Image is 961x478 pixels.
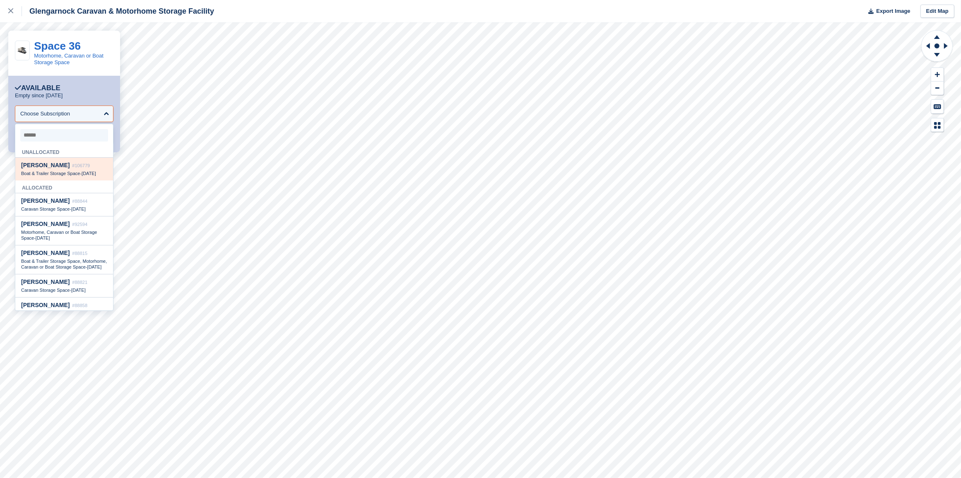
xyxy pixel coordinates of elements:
[22,6,214,16] div: Glengarnock Caravan & Motorhome Storage Facility
[34,40,81,52] a: Space 36
[21,230,97,240] span: Motorhome, Caravan or Boat Storage Space
[21,221,70,227] span: [PERSON_NAME]
[21,258,107,270] div: -
[876,7,910,15] span: Export Image
[21,206,107,212] div: -
[21,171,107,176] div: -
[21,287,107,293] div: -
[931,68,944,82] button: Zoom In
[72,199,87,204] span: #88844
[15,46,29,54] img: Campervan.jpg
[82,171,96,176] span: [DATE]
[71,288,86,293] span: [DATE]
[15,92,63,99] p: Empty since [DATE]
[71,207,86,211] span: [DATE]
[931,118,944,132] button: Map Legend
[21,279,70,285] span: [PERSON_NAME]
[931,82,944,95] button: Zoom Out
[72,280,87,285] span: #88821
[21,229,107,241] div: -
[21,288,70,293] span: Caravan Storage Space
[15,84,60,92] div: Available
[863,5,910,18] button: Export Image
[72,303,87,308] span: #88858
[72,163,90,168] span: #106779
[21,207,70,211] span: Caravan Storage Space
[931,100,944,113] button: Keyboard Shortcuts
[15,145,113,158] div: Unallocated
[21,259,107,269] span: Boat & Trailer Storage Space, Motorhome, Caravan or Boat Storage Space
[72,222,87,227] span: #92594
[36,235,50,240] span: [DATE]
[20,110,70,118] div: Choose Subscription
[21,197,70,204] span: [PERSON_NAME]
[87,264,102,269] span: [DATE]
[21,162,70,168] span: [PERSON_NAME]
[21,302,70,308] span: [PERSON_NAME]
[21,250,70,256] span: [PERSON_NAME]
[15,180,113,193] div: Allocated
[920,5,954,18] a: Edit Map
[34,53,104,65] a: Motorhome, Caravan or Boat Storage Space
[72,251,87,256] span: #88815
[21,171,80,176] span: Boat & Trailer Storage Space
